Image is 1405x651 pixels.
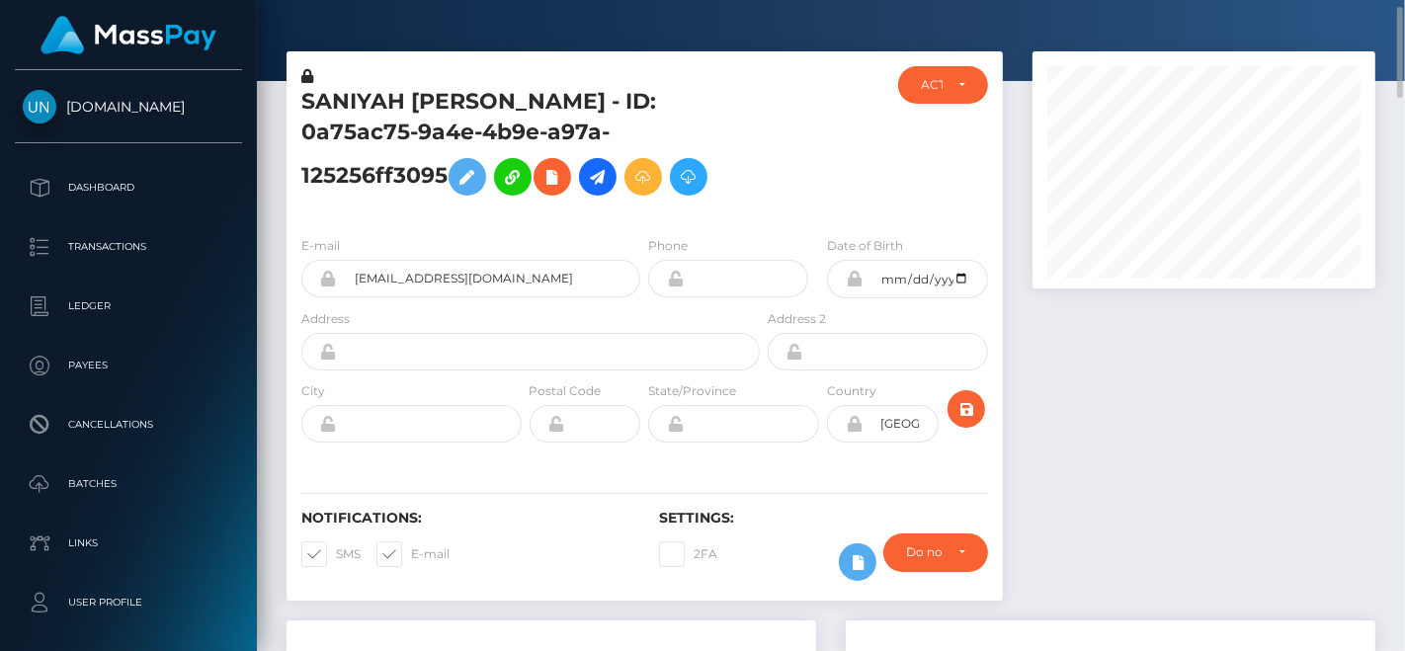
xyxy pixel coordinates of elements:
label: Country [827,382,876,400]
span: [DOMAIN_NAME] [15,98,242,116]
button: ACTIVE [898,66,988,104]
img: MassPay Logo [41,16,216,54]
a: Batches [15,459,242,509]
a: Links [15,519,242,568]
div: Do not require [906,544,943,560]
p: Batches [23,469,234,499]
p: Dashboard [23,173,234,203]
div: ACTIVE [921,77,943,93]
label: Date of Birth [827,237,903,255]
a: Transactions [15,222,242,272]
label: Address [301,310,350,328]
label: Postal Code [530,382,602,400]
label: Address 2 [768,310,826,328]
h5: SANIYAH [PERSON_NAME] - ID: 0a75ac75-9a4e-4b9e-a97a-125256ff3095 [301,87,749,205]
label: Phone [648,237,688,255]
button: Do not require [883,533,988,571]
p: Transactions [23,232,234,262]
label: SMS [301,541,361,567]
a: Cancellations [15,400,242,449]
a: Ledger [15,282,242,331]
a: Initiate Payout [579,158,617,196]
label: City [301,382,325,400]
label: E-mail [301,237,340,255]
label: State/Province [648,382,736,400]
h6: Settings: [659,510,987,527]
p: Ledger [23,291,234,321]
p: Links [23,529,234,558]
a: Dashboard [15,163,242,212]
a: Payees [15,341,242,390]
label: 2FA [659,541,717,567]
p: Payees [23,351,234,380]
label: E-mail [376,541,450,567]
h6: Notifications: [301,510,629,527]
a: User Profile [15,578,242,627]
p: Cancellations [23,410,234,440]
p: User Profile [23,588,234,617]
img: Unlockt.me [23,90,56,123]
